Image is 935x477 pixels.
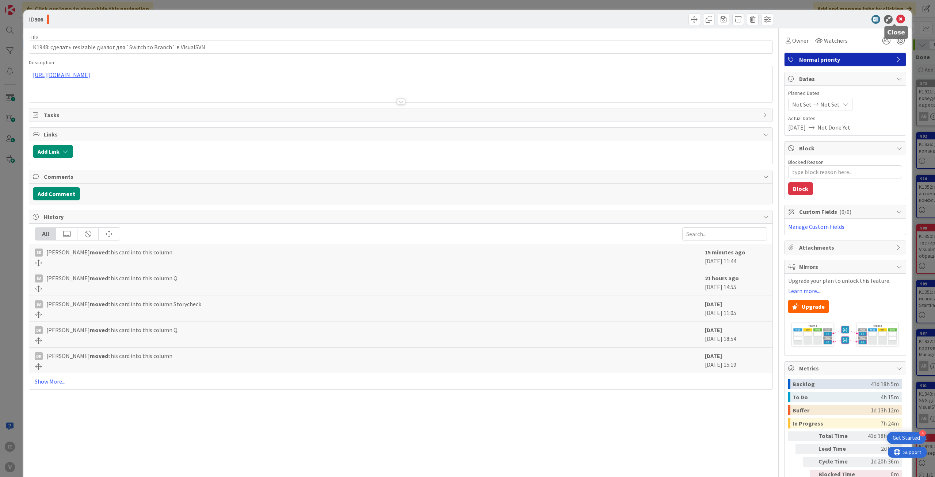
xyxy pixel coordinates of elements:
[35,377,767,386] a: Show More...
[44,130,759,139] span: Links
[799,144,893,153] span: Block
[33,145,73,158] button: Add Link
[90,352,108,359] b: moved
[793,405,871,415] div: Buffer
[824,36,848,45] span: Watchers
[705,326,767,344] div: [DATE] 18:54
[35,352,43,360] div: DK
[788,115,902,122] span: Actual Dates
[818,457,859,467] div: Cycle Time
[35,249,43,257] div: EK
[788,223,844,230] a: Manage Custom Fields
[90,249,108,256] b: moved
[46,248,172,257] span: [PERSON_NAME] this card into this column
[871,405,899,415] div: 1d 13h 12m
[862,444,899,454] div: 2d 51m
[887,29,905,36] h5: Close
[799,55,893,64] span: Normal priority
[705,351,767,370] div: [DATE] 15:19
[792,36,809,45] span: Owner
[44,111,759,119] span: Tasks
[35,300,43,308] div: SA
[705,352,722,359] b: [DATE]
[35,326,43,334] div: DK
[818,431,859,441] div: Total Time
[705,249,745,256] b: 15 minutes ago
[705,326,722,334] b: [DATE]
[705,300,767,318] div: [DATE] 11:05
[799,74,893,83] span: Dates
[46,274,178,282] span: [PERSON_NAME] this card into this column Q
[705,274,767,292] div: [DATE] 14:55
[788,300,829,313] button: Upgrade
[90,300,108,308] b: moved
[29,15,43,24] span: ID
[817,123,850,132] span: Not Done Yet
[818,444,859,454] div: Lead Time
[46,351,172,360] span: [PERSON_NAME] this card into this column
[862,457,899,467] div: 1d 20h 36m
[682,227,767,241] input: Search...
[29,34,38,41] label: Title
[705,300,722,308] b: [DATE]
[44,172,759,181] span: Comments
[15,1,33,10] span: Support
[799,262,893,271] span: Mirrors
[35,274,43,282] div: SA
[799,207,893,216] span: Custom Fields
[33,71,90,78] a: [URL][DOMAIN_NAME]
[788,277,902,313] div: Upgrade your plan to unlock this feature.
[29,59,54,66] span: Description
[799,243,893,252] span: Attachments
[893,434,920,442] div: Get Started
[788,159,824,165] label: Blocked Reason
[90,274,108,282] b: moved
[793,392,881,402] div: To Do
[862,431,899,441] div: 43d 18h 56m
[46,326,178,334] span: [PERSON_NAME] this card into this column Q
[799,364,893,373] span: Metrics
[34,16,43,23] b: 906
[29,41,773,54] input: type card name here...
[793,379,871,389] div: Backlog
[792,100,812,109] span: Not Set
[788,288,820,294] a: Learn more...
[887,432,926,444] div: Open Get Started checklist, remaining modules: 4
[90,326,108,334] b: moved
[871,379,899,389] div: 41d 18h 5m
[793,418,881,428] div: In Progress
[788,317,902,352] img: mirror.png
[44,212,759,221] span: History
[705,274,739,282] b: 21 hours ago
[881,392,899,402] div: 4h 15m
[705,248,767,266] div: [DATE] 11:44
[33,187,80,200] button: Add Comment
[820,100,840,109] span: Not Set
[839,208,851,215] span: ( 0/0 )
[881,418,899,428] div: 7h 24m
[35,228,56,240] div: All
[46,300,201,308] span: [PERSON_NAME] this card into this column Storycheck
[788,89,902,97] span: Planned Dates
[788,182,813,195] button: Block
[919,430,926,436] div: 4
[788,123,806,132] span: [DATE]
